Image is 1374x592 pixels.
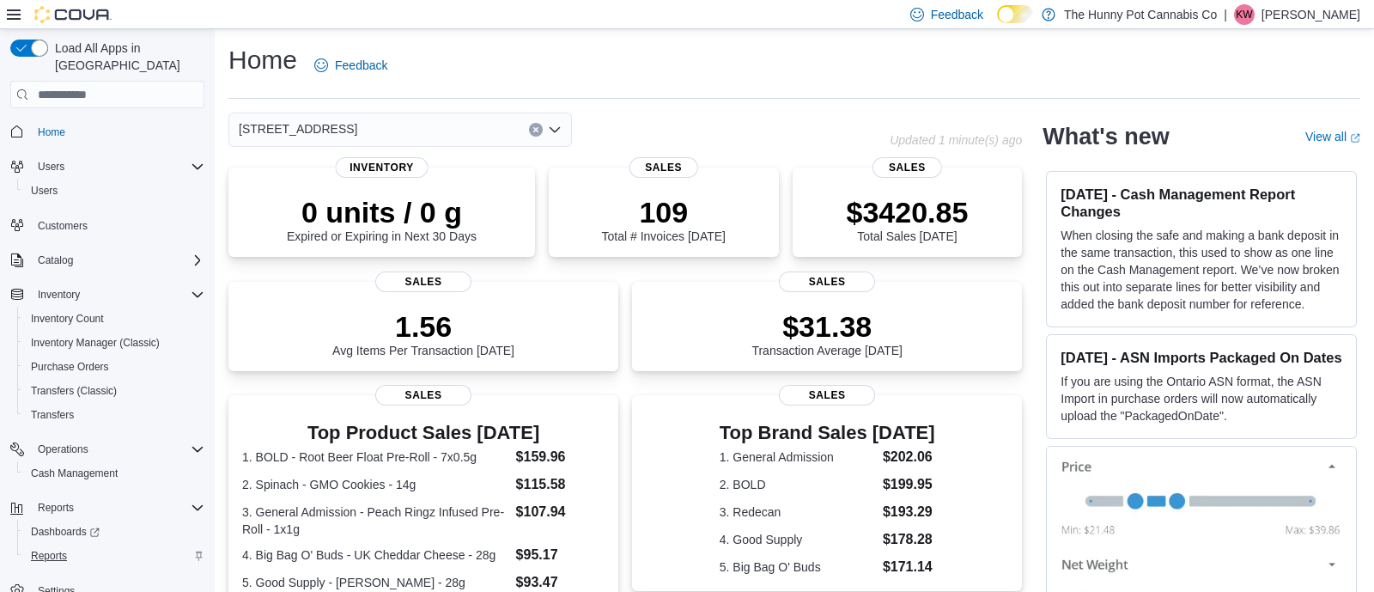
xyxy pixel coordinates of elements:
p: When closing the safe and making a bank deposit in the same transaction, this used to show as one... [1061,227,1342,313]
span: Reports [31,497,204,518]
p: Updated 1 minute(s) ago [890,133,1022,147]
h3: [DATE] - ASN Imports Packaged On Dates [1061,349,1342,366]
span: KW [1236,4,1252,25]
a: Reports [24,546,74,566]
button: Inventory [31,284,87,305]
a: Dashboards [24,522,106,542]
span: Operations [38,442,88,456]
a: Feedback [307,48,394,82]
span: Users [31,184,58,198]
button: Reports [31,497,81,518]
a: Users [24,180,64,201]
span: Reports [38,501,74,515]
dt: 3. General Admission - Peach Ringz Infused Pre-Roll - 1x1g [242,504,509,538]
p: 0 units / 0 g [287,195,477,229]
span: Users [31,156,204,177]
button: Inventory Manager (Classic) [17,331,211,355]
span: Dark Mode [997,23,998,24]
a: Transfers [24,405,81,425]
span: Dashboards [24,522,204,542]
button: Purchase Orders [17,355,211,379]
span: Sales [779,272,875,292]
svg: External link [1350,133,1360,143]
span: Dashboards [31,525,100,539]
dt: 1. BOLD - Root Beer Float Pre-Roll - 7x0.5g [242,449,509,466]
span: Inventory Manager (Classic) [31,336,160,350]
dd: $115.58 [516,474,605,495]
button: Catalog [31,250,80,271]
dd: $171.14 [883,557,935,577]
button: Catalog [3,248,211,272]
span: Customers [38,219,88,233]
button: Users [31,156,71,177]
span: Purchase Orders [31,360,109,374]
h3: Top Product Sales [DATE] [242,423,605,443]
span: Customers [31,215,204,236]
dd: $202.06 [883,447,935,467]
dt: 2. BOLD [720,476,876,493]
div: Total # Invoices [DATE] [602,195,726,243]
p: The Hunny Pot Cannabis Co [1064,4,1217,25]
dt: 4. Big Bag O' Buds - UK Cheddar Cheese - 28g [242,546,509,564]
span: Reports [24,546,204,566]
p: [PERSON_NAME] [1262,4,1360,25]
dd: $178.28 [883,529,935,550]
dt: 1. General Admission [720,449,876,466]
button: Reports [3,496,211,520]
span: Users [38,160,64,174]
span: Sales [375,272,471,292]
span: Load All Apps in [GEOGRAPHIC_DATA] [48,40,204,74]
p: 109 [602,195,726,229]
span: Operations [31,439,204,460]
dd: $199.95 [883,474,935,495]
button: Clear input [529,123,543,137]
h2: What's new [1043,123,1169,150]
span: Catalog [38,253,73,267]
span: Sales [629,157,698,178]
p: | [1224,4,1227,25]
span: Inventory [38,288,80,302]
span: Feedback [335,57,387,74]
span: Transfers (Classic) [24,381,204,401]
div: Total Sales [DATE] [847,195,969,243]
dd: $95.17 [516,545,605,565]
h1: Home [228,43,297,77]
dd: $193.29 [883,502,935,522]
h3: Top Brand Sales [DATE] [720,423,935,443]
dt: 5. Good Supply - [PERSON_NAME] - 28g [242,574,509,591]
span: Sales [375,385,471,406]
button: Customers [3,213,211,238]
a: View allExternal link [1305,130,1360,143]
a: Dashboards [17,520,211,544]
p: $31.38 [751,309,903,344]
button: Users [17,179,211,203]
button: Open list of options [548,123,562,137]
div: Avg Items Per Transaction [DATE] [332,309,514,357]
a: Customers [31,216,94,236]
button: Users [3,155,211,179]
span: Sales [872,157,941,178]
button: Reports [17,544,211,568]
button: Cash Management [17,461,211,485]
button: Home [3,119,211,143]
dt: 3. Redecan [720,504,876,521]
p: If you are using the Ontario ASN format, the ASN Import in purchase orders will now automatically... [1061,373,1342,424]
a: Inventory Manager (Classic) [24,333,167,353]
span: Sales [779,385,875,406]
p: $3420.85 [847,195,969,229]
span: Transfers [24,405,204,425]
input: Dark Mode [997,5,1033,23]
div: Expired or Expiring in Next 30 Days [287,195,477,243]
dt: 5. Big Bag O' Buds [720,558,876,576]
a: Cash Management [24,463,125,484]
span: Home [38,125,65,139]
span: Feedback [931,6,983,23]
a: Inventory Count [24,308,111,329]
p: 1.56 [332,309,514,344]
a: Home [31,122,72,143]
button: Operations [3,437,211,461]
span: Purchase Orders [24,357,204,377]
span: Users [24,180,204,201]
span: [STREET_ADDRESS] [239,119,357,139]
h3: [DATE] - Cash Management Report Changes [1061,186,1342,220]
